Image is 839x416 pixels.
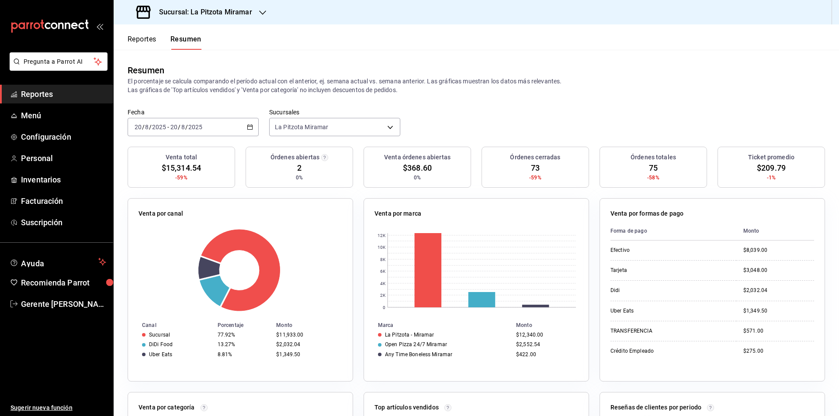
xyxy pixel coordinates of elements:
[610,287,698,294] div: Didi
[736,222,814,241] th: Monto
[128,35,201,50] div: navigation tabs
[270,153,319,162] h3: Órdenes abiertas
[610,327,698,335] div: TRANSFERENCIA
[297,162,302,174] span: 2
[743,267,814,274] div: $3,048.00
[743,307,814,315] div: $1,349.50
[24,57,94,66] span: Pregunta a Parrot AI
[6,63,107,72] a: Pregunta a Parrot AI
[218,341,269,347] div: 13.27%
[142,124,145,131] span: /
[748,153,794,162] h3: Ticket promedio
[531,162,540,174] span: 73
[269,109,400,115] label: Sucursales
[610,222,736,241] th: Forma de pago
[149,124,152,131] span: /
[649,162,658,174] span: 75
[374,209,421,218] p: Venta por marca
[128,320,214,330] th: Canal
[162,162,201,174] span: $15,314.54
[364,320,513,330] th: Marca
[218,351,269,358] div: 8.81%
[529,174,541,182] span: -59%
[647,174,659,182] span: -58%
[170,124,178,131] input: --
[296,174,303,182] span: 0%
[610,267,698,274] div: Tarjeta
[166,153,197,162] h3: Venta total
[152,124,166,131] input: ----
[610,247,698,254] div: Efectivo
[149,351,172,358] div: Uber Eats
[188,124,203,131] input: ----
[374,403,439,412] p: Top artículos vendidos
[610,403,701,412] p: Reseñas de clientes por periodo
[378,233,386,238] text: 12K
[21,110,106,121] span: Menú
[128,64,164,77] div: Resumen
[128,77,825,94] p: El porcentaje se calcula comparando el período actual con el anterior, ej. semana actual vs. sema...
[21,195,106,207] span: Facturación
[743,247,814,254] div: $8,039.00
[385,341,447,347] div: Open Pizza 24/7 Miramar
[139,209,183,218] p: Venta por canal
[21,88,106,100] span: Reportes
[383,305,385,310] text: 0
[21,152,106,164] span: Personal
[149,332,170,338] div: Sucursal
[516,351,575,358] div: $422.00
[175,174,187,182] span: -59%
[516,332,575,338] div: $12,340.00
[513,320,589,330] th: Monto
[21,217,106,228] span: Suscripción
[385,351,452,358] div: Any Time Boneless Miramar
[128,109,259,115] label: Fecha
[152,7,252,17] h3: Sucursal: La Pitzota Miramar
[403,162,432,174] span: $368.60
[276,341,339,347] div: $2,032.04
[181,124,185,131] input: --
[743,327,814,335] div: $571.00
[214,320,273,330] th: Porcentaje
[149,341,173,347] div: DiDi Food
[757,162,786,174] span: $209.79
[276,351,339,358] div: $1,349.50
[21,257,95,267] span: Ayuda
[145,124,149,131] input: --
[21,174,106,186] span: Inventarios
[139,403,195,412] p: Venta por categoría
[21,131,106,143] span: Configuración
[610,209,683,218] p: Venta por formas de pago
[380,257,386,262] text: 8K
[767,174,776,182] span: -1%
[185,124,188,131] span: /
[134,124,142,131] input: --
[610,307,698,315] div: Uber Eats
[178,124,180,131] span: /
[610,347,698,355] div: Crédito Empleado
[414,174,421,182] span: 0%
[743,347,814,355] div: $275.00
[10,403,106,413] span: Sugerir nueva función
[385,332,434,338] div: La Pitzota - Miramar
[21,277,106,289] span: Recomienda Parrot
[218,332,269,338] div: 77.92%
[516,341,575,347] div: $2,552.54
[167,124,169,131] span: -
[380,293,386,298] text: 2K
[170,35,201,50] button: Resumen
[380,281,386,286] text: 4K
[510,153,560,162] h3: Órdenes cerradas
[743,287,814,294] div: $2,032.04
[10,52,107,71] button: Pregunta a Parrot AI
[631,153,676,162] h3: Órdenes totales
[273,320,353,330] th: Monto
[128,35,156,50] button: Reportes
[384,153,451,162] h3: Venta órdenes abiertas
[21,298,106,310] span: Gerente [PERSON_NAME]
[276,332,339,338] div: $11,933.00
[378,245,386,250] text: 10K
[275,123,328,131] span: La Pitzota Miramar
[380,269,386,274] text: 6K
[96,23,103,30] button: open_drawer_menu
